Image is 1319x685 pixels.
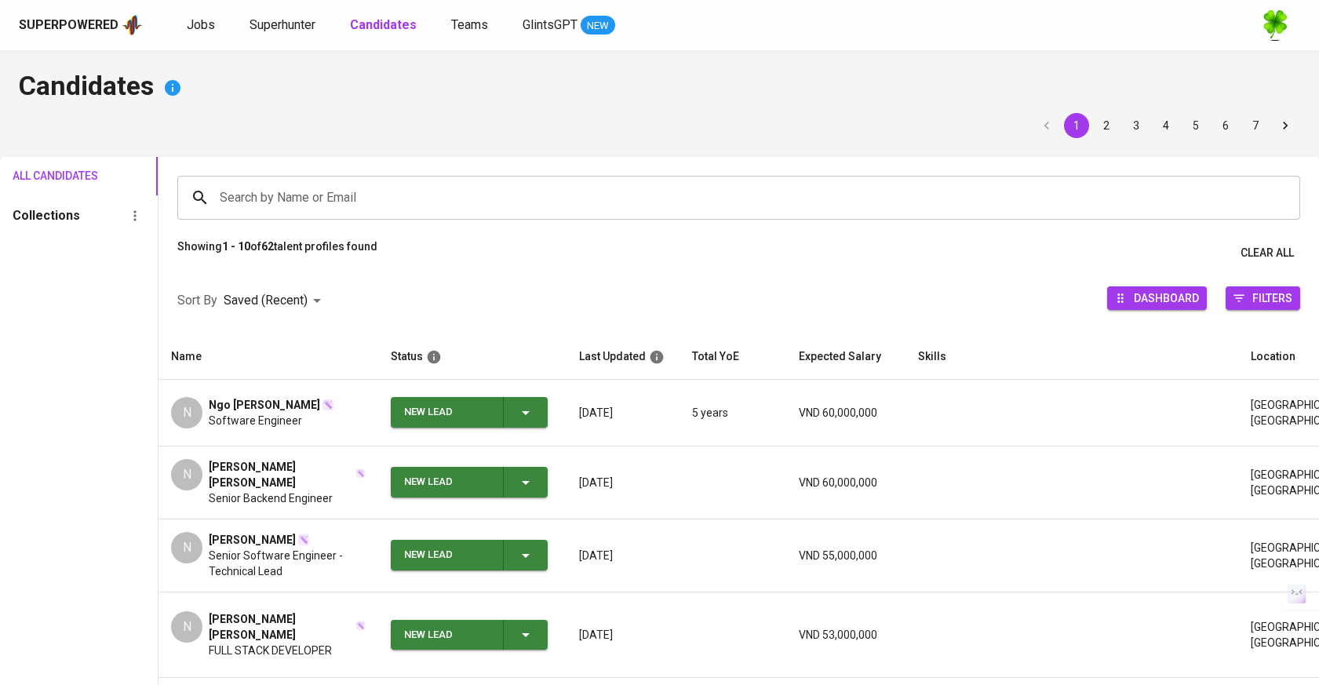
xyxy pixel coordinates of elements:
button: New Lead [391,540,548,570]
button: Go to page 4 [1153,113,1179,138]
th: Skills [905,334,1238,380]
th: Status [378,334,567,380]
span: Senior Software Engineer - Technical Lead [209,548,366,579]
span: GlintsGPT [523,17,578,32]
div: N [171,532,202,563]
span: Software Engineer [209,413,302,428]
button: Go to page 6 [1213,113,1238,138]
span: Dashboard [1134,287,1199,308]
a: Candidates [350,16,420,35]
p: VND 55,000,000 [799,548,893,563]
button: Clear All [1234,239,1300,268]
span: NEW [581,18,615,34]
div: N [171,459,202,490]
span: [PERSON_NAME] [PERSON_NAME] [209,611,354,643]
p: [DATE] [579,405,667,421]
button: Go to page 3 [1124,113,1149,138]
p: VND 60,000,000 [799,475,893,490]
button: Go to page 2 [1094,113,1119,138]
th: Total YoE [680,334,786,380]
span: Superhunter [250,17,315,32]
button: Go to page 7 [1243,113,1268,138]
span: Jobs [187,17,215,32]
span: Teams [451,17,488,32]
b: 62 [261,240,274,253]
img: magic_wand.svg [297,534,310,546]
div: New Lead [404,620,490,650]
a: GlintsGPT NEW [523,16,615,35]
p: VND 60,000,000 [799,405,893,421]
div: New Lead [404,397,490,428]
span: Filters [1252,287,1292,308]
img: magic_wand.svg [355,621,366,631]
div: N [171,611,202,643]
p: VND 53,000,000 [799,627,893,643]
a: Jobs [187,16,218,35]
button: Filters [1226,286,1300,310]
div: Saved (Recent) [224,286,326,315]
img: magic_wand.svg [355,468,366,479]
img: magic_wand.svg [322,399,334,411]
th: Last Updated [567,334,680,380]
button: Dashboard [1107,286,1207,310]
button: New Lead [391,467,548,497]
h4: Candidates [19,69,1300,107]
span: Clear All [1241,243,1294,263]
p: [DATE] [579,475,667,490]
b: Candidates [350,17,417,32]
p: Saved (Recent) [224,291,308,310]
button: Go to page 5 [1183,113,1208,138]
th: Name [158,334,378,380]
img: app logo [122,13,143,37]
div: New Lead [404,540,490,570]
p: Sort By [177,291,217,310]
span: Senior Backend Engineer [209,490,333,506]
span: Ngo [PERSON_NAME] [209,397,320,413]
div: N [171,397,202,428]
span: [PERSON_NAME] [209,532,296,548]
div: New Lead [404,467,490,497]
span: All Candidates [13,166,76,186]
a: Teams [451,16,491,35]
p: [DATE] [579,627,667,643]
img: f9493b8c-82b8-4f41-8722-f5d69bb1b761.jpg [1259,9,1291,41]
h6: Collections [13,205,80,227]
p: 5 years [692,405,774,421]
span: FULL STACK DEVELOPER [209,643,332,658]
b: 1 - 10 [222,240,250,253]
a: Superhunter [250,16,319,35]
button: page 1 [1064,113,1089,138]
div: Superpowered [19,16,118,35]
span: [PERSON_NAME] [PERSON_NAME] [209,459,354,490]
button: New Lead [391,620,548,650]
th: Expected Salary [786,334,905,380]
a: Superpoweredapp logo [19,13,143,37]
button: Go to next page [1273,113,1298,138]
p: [DATE] [579,548,667,563]
button: New Lead [391,397,548,428]
p: Showing of talent profiles found [177,239,377,268]
nav: pagination navigation [1032,113,1300,138]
